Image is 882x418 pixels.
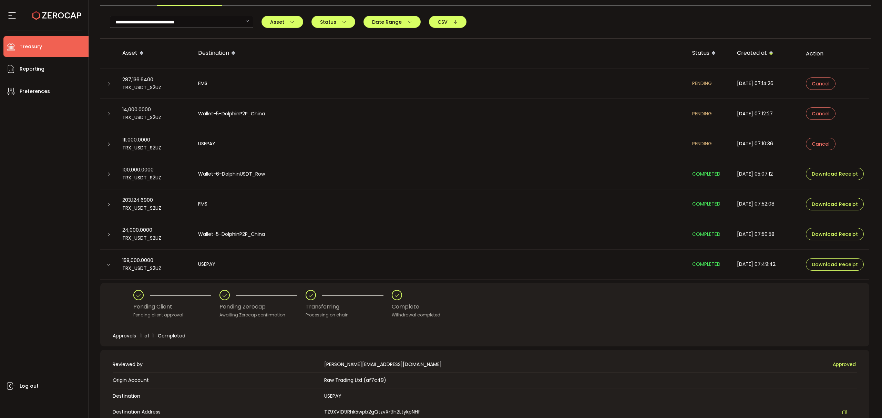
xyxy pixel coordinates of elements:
[731,80,800,87] div: [DATE] 07:14:26
[117,196,193,212] div: 203,124.6900 TRX_USDT_S2UZ
[812,171,858,176] span: Download Receipt
[800,50,869,58] div: Action
[113,332,185,339] span: Approvals 1 of 1 Completed
[812,232,858,237] span: Download Receipt
[193,140,687,148] div: USEPAY
[261,16,303,28] button: Asset
[731,200,800,208] div: [DATE] 07:52:08
[117,166,193,182] div: 100,000.0000 TRX_USDT_S2UZ
[117,257,193,272] div: 158,000.0000 TRX_USDT_S2UZ
[812,202,858,207] span: Download Receipt
[20,64,44,74] span: Reporting
[133,300,219,313] div: Pending Client
[117,48,193,59] div: Asset
[692,231,720,238] span: COMPLETED
[731,260,800,268] div: [DATE] 07:49:42
[812,142,830,146] span: Cancel
[193,260,687,268] div: USEPAY
[133,312,219,318] div: Pending client approval
[731,140,800,148] div: [DATE] 07:10:36
[20,381,39,391] span: Log out
[306,300,392,313] div: Transferring
[20,42,42,52] span: Treasury
[731,48,800,59] div: Created at
[806,198,864,210] button: Download Receipt
[193,48,687,59] div: Destination
[193,170,687,178] div: Wallet-6-DolphinUSDT_Row
[193,200,687,208] div: FMS
[429,16,466,28] button: CSV
[113,408,321,416] span: Destination Address
[731,230,800,238] div: [DATE] 07:50:58
[806,107,835,120] button: Cancel
[692,170,720,177] span: COMPLETED
[324,377,386,384] span: Raw Trading Ltd (af7c49)
[117,226,193,242] div: 24,000.0000 TRX_USDT_S2UZ
[372,20,412,24] span: Date Range
[193,110,687,118] div: Wallet-5-DolphinP2P_China
[324,393,341,399] span: USEPAY
[731,170,800,178] div: [DATE] 05:07:12
[219,300,306,313] div: Pending Zerocap
[687,48,731,59] div: Status
[320,20,347,24] span: Status
[692,140,712,147] span: PENDING
[806,228,864,240] button: Download Receipt
[806,138,835,150] button: Cancel
[324,408,420,416] span: TZ9XV1D9Rhk5wpb2gQtzvXr9h2LtykpNHf
[392,312,440,318] div: Withdrawal completed
[117,136,193,152] div: 111,000.0000 TRX_USDT_S2UZ
[113,377,321,384] span: Origin Account
[219,312,306,318] div: Awaiting Zerocap confirmation
[117,106,193,122] div: 14,000.0000 TRX_USDT_S2UZ
[833,361,856,368] span: Approved
[812,262,858,267] span: Download Receipt
[806,258,864,271] button: Download Receipt
[193,230,687,238] div: Wallet-5-DolphinP2P_China
[692,80,712,87] span: PENDING
[692,200,720,207] span: COMPLETED
[848,385,882,418] iframe: Chat Widget
[306,312,392,318] div: Processing on chain
[113,393,321,400] span: Destination
[806,168,864,180] button: Download Receipt
[311,16,355,28] button: Status
[692,110,712,117] span: PENDING
[692,261,720,268] span: COMPLETED
[270,20,295,24] span: Asset
[113,361,321,368] span: Reviewed by
[363,16,421,28] button: Date Range
[812,81,830,86] span: Cancel
[392,300,440,313] div: Complete
[806,77,835,90] button: Cancel
[117,76,193,92] div: 287,136.6400 TRX_USDT_S2UZ
[438,20,458,24] span: CSV
[731,110,800,118] div: [DATE] 07:12:27
[20,86,50,96] span: Preferences
[324,361,442,368] span: [PERSON_NAME][EMAIL_ADDRESS][DOMAIN_NAME]
[812,111,830,116] span: Cancel
[193,80,687,87] div: FMS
